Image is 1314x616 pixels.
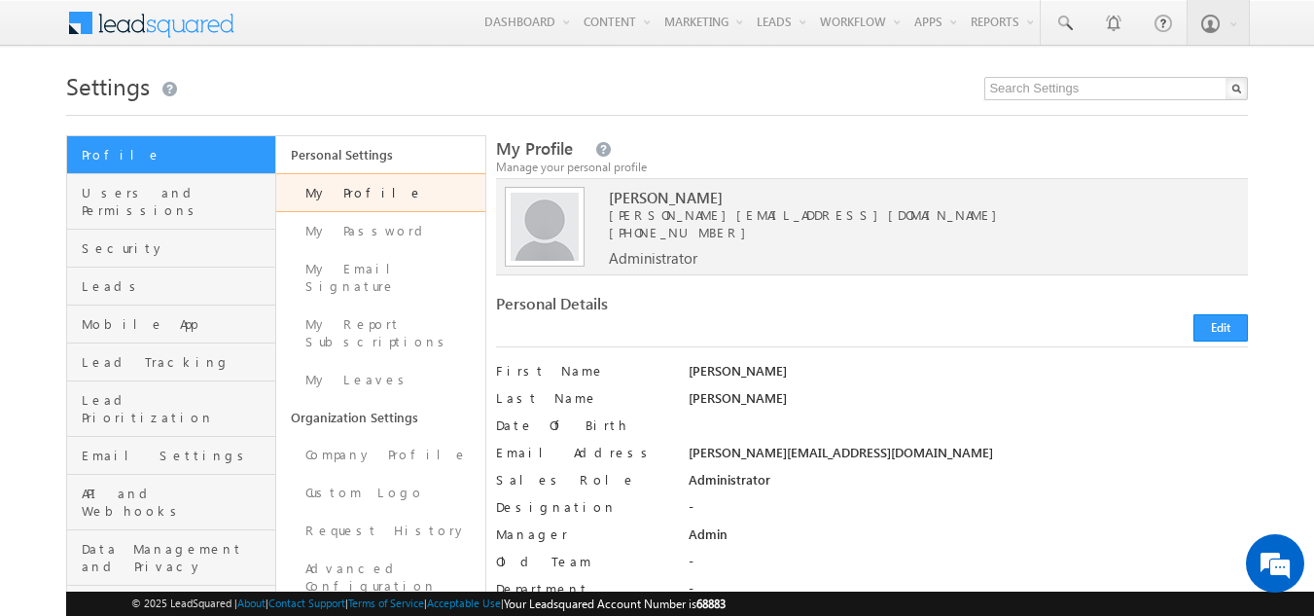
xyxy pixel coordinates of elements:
span: Profile [82,146,270,163]
button: Edit [1193,314,1248,342]
label: Department [496,580,670,598]
span: [PHONE_NUMBER] [609,224,756,240]
a: My Password [276,212,485,250]
label: Date Of Birth [496,417,670,434]
span: Administrator [609,249,697,267]
a: Terms of Service [348,597,424,609]
a: Custom Logo [276,474,485,512]
span: Mobile App [82,315,270,333]
a: Email Settings [67,437,275,475]
span: [PERSON_NAME][EMAIL_ADDRESS][DOMAIN_NAME] [609,206,1211,224]
a: Personal Settings [276,136,485,173]
span: API and Webhooks [82,485,270,520]
a: Leads [67,268,275,306]
a: Mobile App [67,306,275,344]
span: Email Settings [82,447,270,464]
label: Sales Role [496,471,670,489]
a: My Profile [276,173,485,212]
span: Lead Prioritization [82,391,270,426]
a: Company Profile [276,436,485,474]
a: Profile [67,136,275,174]
a: About [237,597,266,609]
span: [PERSON_NAME] [609,189,1211,206]
span: Leads [82,277,270,295]
div: Administrator [689,471,1248,498]
a: My Report Subscriptions [276,306,485,361]
span: Data Management and Privacy [82,540,270,575]
a: Security [67,230,275,268]
label: Manager [496,525,670,543]
div: - [689,553,1248,580]
div: - [689,498,1248,525]
label: Email Address [496,444,670,461]
a: API and Webhooks [67,475,275,530]
a: Request History [276,512,485,550]
span: My Profile [496,137,573,160]
span: Settings [66,70,150,101]
div: [PERSON_NAME] [689,362,1248,389]
div: Manage your personal profile [496,159,1249,176]
a: Advanced Configuration [276,550,485,605]
a: Acceptable Use [427,597,501,609]
div: [PERSON_NAME][EMAIL_ADDRESS][DOMAIN_NAME] [689,444,1248,471]
span: 68883 [696,597,726,611]
label: First Name [496,362,670,380]
label: Old Team [496,553,670,570]
div: Admin [689,525,1248,553]
a: Lead Prioritization [67,381,275,437]
a: My Leaves [276,361,485,399]
a: Lead Tracking [67,344,275,381]
span: Users and Permissions [82,184,270,219]
label: Designation [496,498,670,516]
div: - [689,580,1248,607]
a: Organization Settings [276,399,485,436]
a: Contact Support [268,597,345,609]
span: Lead Tracking [82,353,270,371]
div: Personal Details [496,295,863,322]
label: Last Name [496,389,670,407]
span: Your Leadsquared Account Number is [504,597,726,611]
div: [PERSON_NAME] [689,389,1248,417]
input: Search Settings [984,77,1248,100]
a: Users and Permissions [67,174,275,230]
a: Data Management and Privacy [67,530,275,586]
a: My Email Signature [276,250,485,306]
span: Security [82,239,270,257]
span: © 2025 LeadSquared | | | | | [131,595,726,613]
